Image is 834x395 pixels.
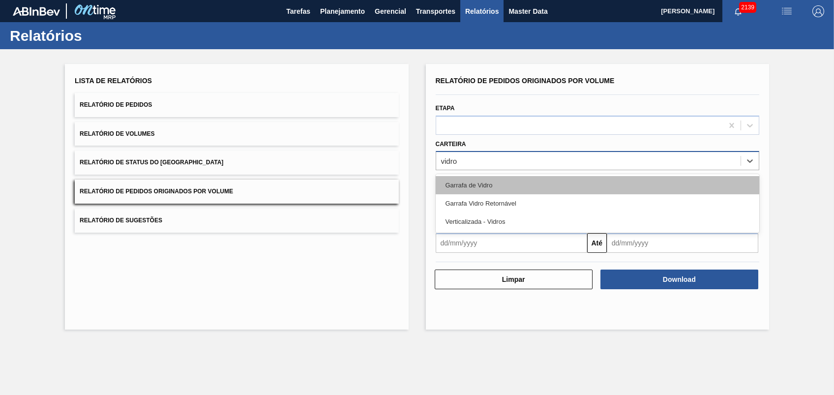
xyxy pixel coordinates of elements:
[739,2,756,13] span: 2139
[286,5,310,17] span: Tarefas
[436,141,466,148] label: Carteira
[436,233,587,253] input: dd/mm/yyyy
[600,270,758,289] button: Download
[587,233,607,253] button: Até
[75,122,398,146] button: Relatório de Volumes
[13,7,60,16] img: TNhmsLtSVTkK8tSr43FrP2fwEKptu5GPRR3wAAAABJRU5ErkJggg==
[607,233,758,253] input: dd/mm/yyyy
[75,93,398,117] button: Relatório de Pedidos
[10,30,184,41] h1: Relatórios
[436,105,455,112] label: Etapa
[75,209,398,233] button: Relatório de Sugestões
[75,151,398,175] button: Relatório de Status do [GEOGRAPHIC_DATA]
[465,5,499,17] span: Relatórios
[416,5,455,17] span: Transportes
[722,4,754,18] button: Notificações
[75,77,152,85] span: Lista de Relatórios
[436,194,759,213] div: Garrafa Vidro Retornável
[75,180,398,204] button: Relatório de Pedidos Originados por Volume
[80,101,152,108] span: Relatório de Pedidos
[812,5,824,17] img: Logout
[80,217,162,224] span: Relatório de Sugestões
[436,176,759,194] div: Garrafa de Vidro
[508,5,547,17] span: Master Data
[320,5,365,17] span: Planejamento
[80,188,233,195] span: Relatório de Pedidos Originados por Volume
[80,159,223,166] span: Relatório de Status do [GEOGRAPHIC_DATA]
[436,213,759,231] div: Verticalizada - Vidros
[436,77,615,85] span: Relatório de Pedidos Originados por Volume
[435,270,593,289] button: Limpar
[781,5,793,17] img: userActions
[80,130,154,137] span: Relatório de Volumes
[375,5,406,17] span: Gerencial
